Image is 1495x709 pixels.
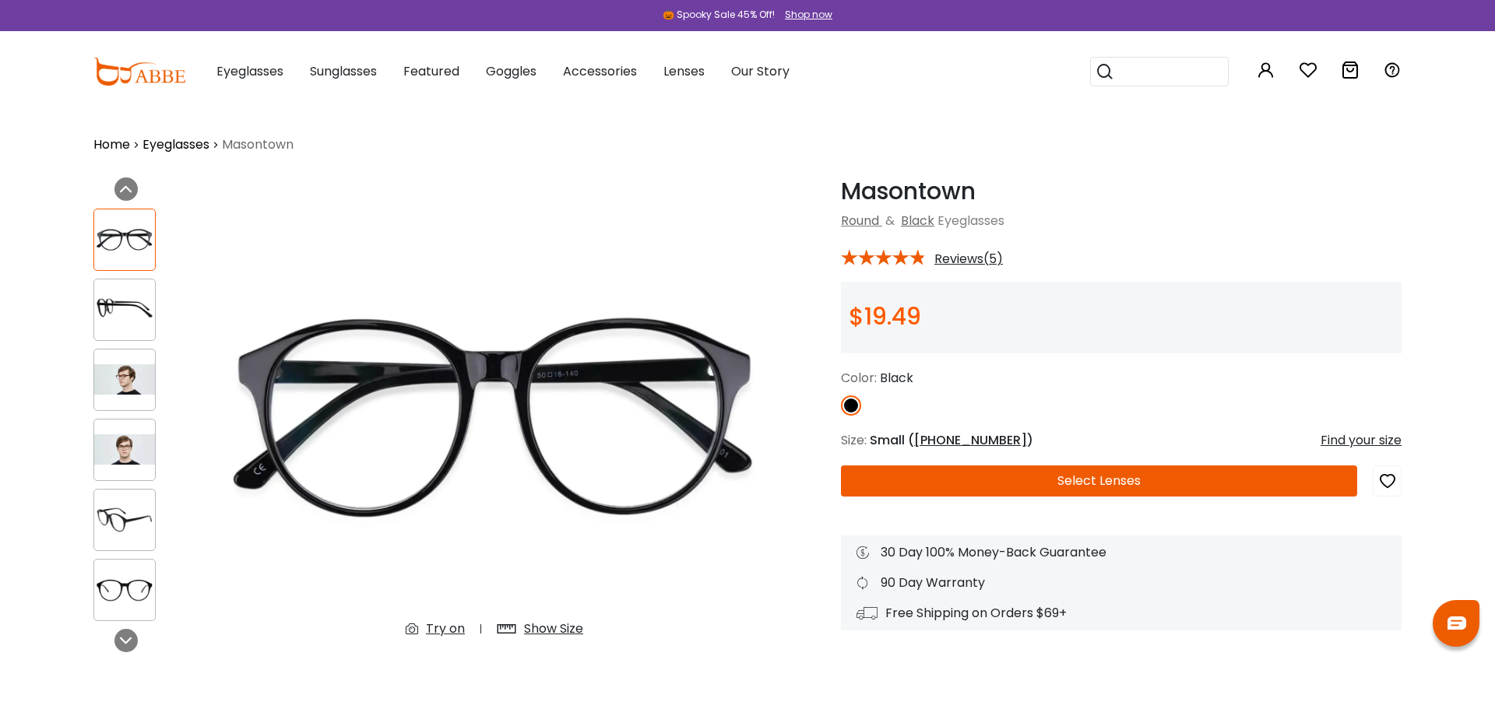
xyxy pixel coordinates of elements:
[937,212,1004,230] span: Eyeglasses
[857,574,1386,592] div: 90 Day Warranty
[934,252,1003,266] span: Reviews(5)
[731,62,790,80] span: Our Story
[222,135,294,154] span: Masontown
[841,369,877,387] span: Color:
[785,8,832,22] div: Shop now
[93,58,185,86] img: abbeglasses.com
[857,543,1386,562] div: 30 Day 100% Money-Back Guarantee
[524,619,583,638] div: Show Size
[94,434,155,465] img: Masontown Black Acetate Eyeglasses , UniversalBridgeFit Frames from ABBE Glasses
[880,369,913,387] span: Black
[663,8,775,22] div: 🎃 Spooky Sale 45% Off!
[94,574,155,605] img: Masontown Black Acetate Eyeglasses , UniversalBridgeFit Frames from ABBE Glasses
[882,212,898,230] span: &
[841,177,1402,205] h1: Masontown
[857,604,1386,623] div: Free Shipping on Orders $69+
[901,212,934,230] a: Black
[310,62,377,80] span: Sunglasses
[849,300,921,333] span: $19.49
[563,62,637,80] span: Accessories
[94,294,155,325] img: Masontown Black Acetate Eyeglasses , UniversalBridgeFit Frames from ABBE Glasses
[426,619,465,638] div: Try on
[841,465,1357,497] button: Select Lenses
[1448,616,1466,630] img: chat
[93,135,130,154] a: Home
[142,135,209,154] a: Eyeglasses
[1321,431,1402,450] div: Find your size
[94,224,155,254] img: Masontown Black Acetate Eyeglasses , UniversalBridgeFit Frames from ABBE Glasses
[870,431,1033,449] span: Small ( )
[777,8,832,21] a: Shop now
[216,62,283,80] span: Eyeglasses
[486,62,536,80] span: Goggles
[841,431,867,449] span: Size:
[210,177,779,651] img: Masontown Black Acetate Eyeglasses , UniversalBridgeFit Frames from ABBE Glasses
[663,62,705,80] span: Lenses
[403,62,459,80] span: Featured
[94,504,155,535] img: Masontown Black Acetate Eyeglasses , UniversalBridgeFit Frames from ABBE Glasses
[841,212,879,230] a: Round
[94,364,155,395] img: Masontown Black Acetate Eyeglasses , UniversalBridgeFit Frames from ABBE Glasses
[914,431,1027,449] span: [PHONE_NUMBER]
